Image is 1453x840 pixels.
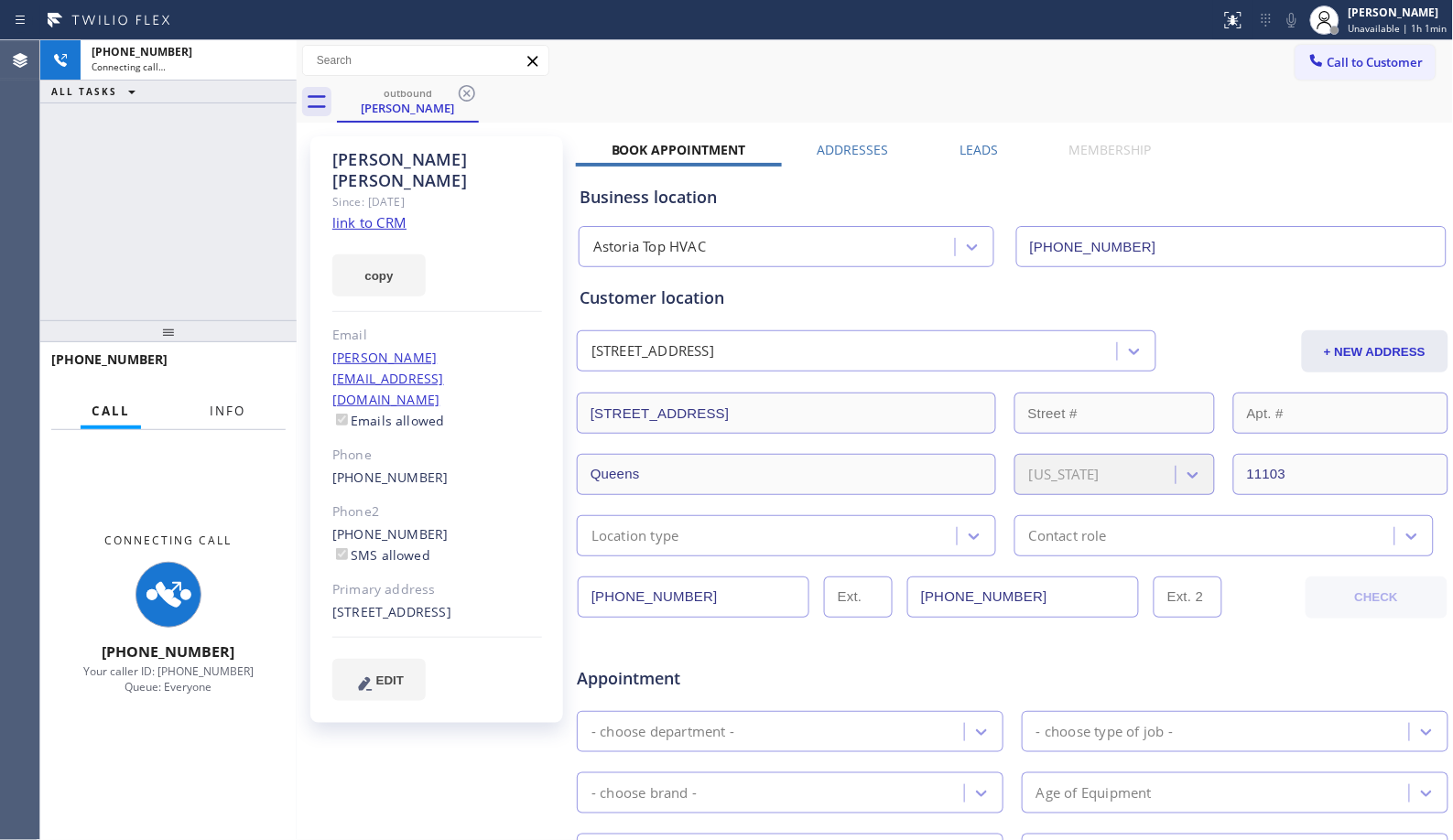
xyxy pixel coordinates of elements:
a: [PHONE_NUMBER] [332,468,449,486]
span: Connecting call… [92,60,166,73]
button: + NEW ADDRESS [1302,330,1448,372]
span: Call [92,403,130,419]
div: - choose department - [591,721,734,742]
label: Addresses [817,141,888,158]
div: Phone [332,445,542,466]
button: Info [199,393,256,429]
input: Address [577,393,996,434]
input: Search [303,46,548,75]
span: Appointment [577,666,865,691]
div: Location type [591,525,679,546]
span: [PHONE_NUMBER] [92,44,192,59]
span: Info [210,403,245,419]
div: [PERSON_NAME] [1349,5,1448,20]
div: Keith Lee [339,81,477,121]
div: [PERSON_NAME] [PERSON_NAME] [332,149,542,191]
input: Ext. [824,576,893,618]
span: EDIT [376,673,404,687]
div: [PERSON_NAME] [339,100,477,116]
input: City [577,454,996,495]
div: Phone2 [332,501,542,522]
div: - choose type of job - [1036,721,1173,742]
button: EDIT [332,659,426,701]
label: Leads [960,141,998,158]
span: Connecting Call [105,533,233,548]
button: Mute [1279,7,1305,33]
span: [PHONE_NUMBER] [103,641,235,662]
span: ALL TASKS [51,85,117,98]
div: - choose brand - [591,782,697,803]
input: ZIP [1233,454,1448,495]
div: outbound [339,86,477,100]
span: Call to Customer [1328,54,1424,70]
div: Age of Equipment [1036,782,1152,803]
input: Street # [1014,393,1215,434]
input: Apt. # [1233,393,1448,434]
div: Email [332,325,542,346]
input: Ext. 2 [1154,576,1222,618]
a: [PHONE_NUMBER] [332,525,449,543]
div: Contact role [1029,525,1107,546]
label: SMS allowed [332,546,430,564]
div: Customer location [580,285,1446,310]
div: [STREET_ADDRESS] [332,602,542,623]
input: Phone Number [578,576,809,618]
button: Call to Customer [1296,45,1436,80]
span: [PHONE_NUMBER] [51,350,168,368]
button: CHECK [1306,576,1448,619]
label: Book Appointment [612,141,746,158]
div: Astoria Top HVAC [593,237,706,258]
input: Phone Number [1016,226,1447,267]
a: link to CRM [332,213,407,232]
div: Since: [DATE] [332,191,542,212]
input: SMS allowed [336,548,348,560]
input: Phone Number 2 [907,576,1139,618]
button: ALL TASKS [40,81,154,102]
button: copy [332,254,426,296]
button: Call [81,393,141,429]
span: Your caller ID: [PHONE_NUMBER] Queue: Everyone [83,663,254,695]
label: Emails allowed [332,412,445,429]
label: Membership [1069,141,1152,158]
input: Emails allowed [336,414,348,425]
div: Primary address [332,579,542,600]
span: Unavailable | 1h 1min [1349,22,1448,35]
a: [PERSON_NAME][EMAIL_ADDRESS][DOMAIN_NAME] [332,349,444,408]
div: Business location [580,185,1446,210]
div: [STREET_ADDRESS] [591,341,714,362]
